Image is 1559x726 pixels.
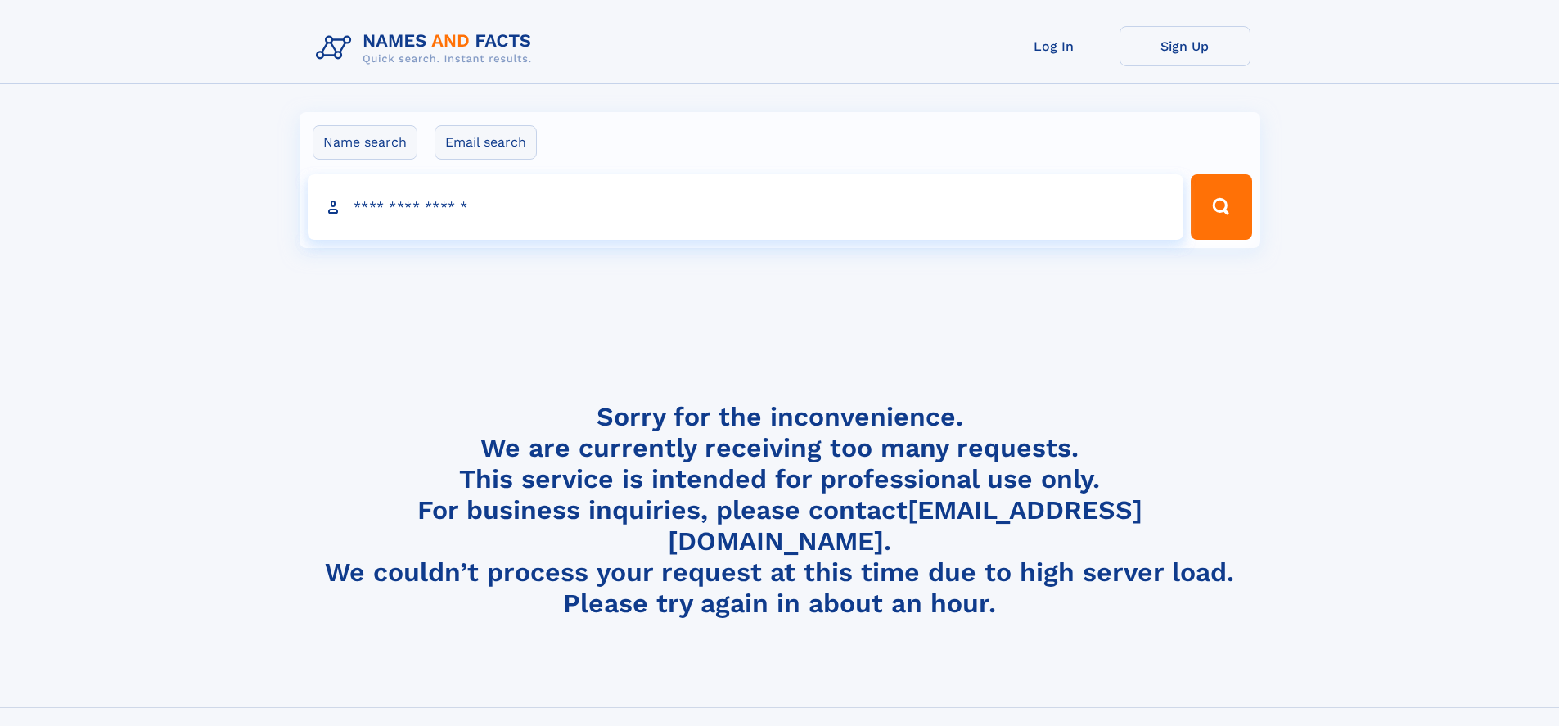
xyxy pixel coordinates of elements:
[313,125,417,160] label: Name search
[435,125,537,160] label: Email search
[989,26,1120,66] a: Log In
[308,174,1184,240] input: search input
[668,494,1142,557] a: [EMAIL_ADDRESS][DOMAIN_NAME]
[1120,26,1250,66] a: Sign Up
[309,401,1250,620] h4: Sorry for the inconvenience. We are currently receiving too many requests. This service is intend...
[1191,174,1251,240] button: Search Button
[309,26,545,70] img: Logo Names and Facts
